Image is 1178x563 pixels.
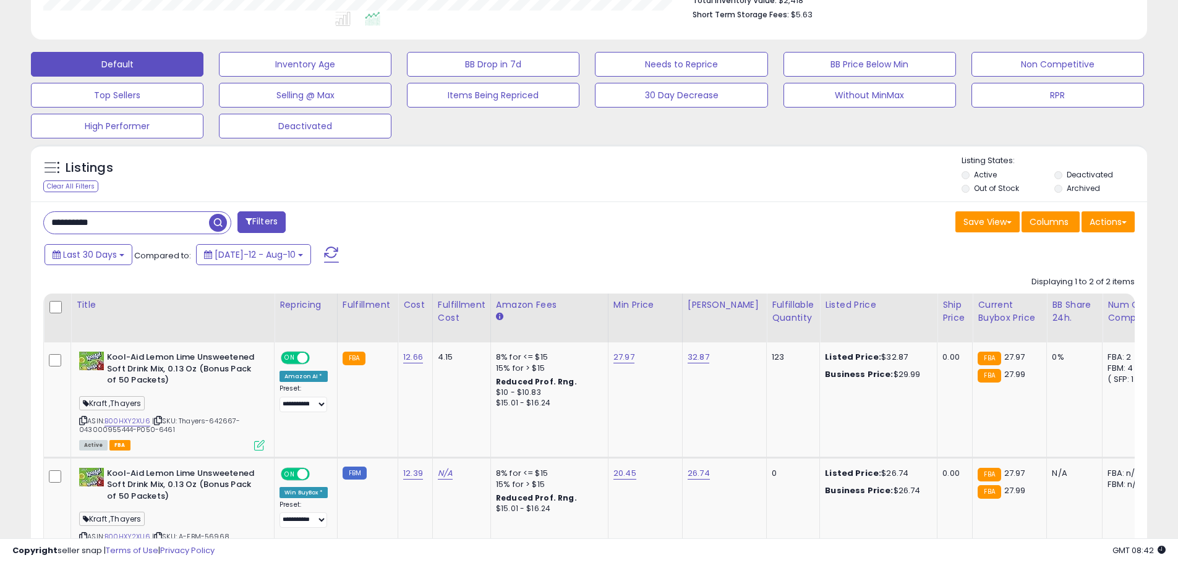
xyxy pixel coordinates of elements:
[974,169,997,180] label: Active
[971,83,1144,108] button: RPR
[825,351,881,363] b: Listed Price:
[978,352,1001,365] small: FBA
[282,468,297,479] span: ON
[343,467,367,480] small: FBM
[971,52,1144,77] button: Non Competitive
[107,352,257,389] b: Kool-Aid Lemon Lime Unsweetened Soft Drink Mix, 0.13 Oz (Bonus Pack of 50 Packets)
[942,468,963,479] div: 0.00
[31,52,203,77] button: Default
[1108,374,1148,385] div: ( SFP: 1 )
[1052,298,1097,324] div: BB Share 24h.
[962,155,1147,167] p: Listing States:
[134,250,191,261] span: Compared to:
[282,353,297,363] span: ON
[978,485,1001,499] small: FBA
[43,180,98,192] div: Clear All Filters
[1004,467,1025,479] span: 27.97
[219,52,391,77] button: Inventory Age
[79,440,108,451] span: All listings currently available for purchase on Amazon
[79,468,265,556] div: ASIN:
[942,298,967,324] div: Ship Price
[1108,298,1153,324] div: Num of Comp.
[955,211,1020,232] button: Save View
[63,248,117,261] span: Last 30 Days
[613,351,634,363] a: 27.97
[1067,183,1100,193] label: Archived
[280,298,332,311] div: Repricing
[825,467,881,479] b: Listed Price:
[688,298,761,311] div: [PERSON_NAME]
[1004,368,1026,380] span: 27.99
[196,244,311,265] button: [DATE]-12 - Aug-10
[688,351,709,363] a: 32.87
[496,298,603,311] div: Amazon Fees
[772,352,810,363] div: 123
[942,352,963,363] div: 0.00
[1108,479,1148,490] div: FBM: n/a
[106,544,158,556] a: Terms of Use
[1052,468,1093,479] div: N/A
[76,298,269,311] div: Title
[783,83,956,108] button: Without MinMax
[1004,485,1026,496] span: 27.99
[496,363,599,374] div: 15% for > $15
[772,298,814,324] div: Fulfillable Quantity
[280,371,328,382] div: Amazon AI *
[496,493,577,503] b: Reduced Prof. Rng.
[825,298,932,311] div: Listed Price
[1004,351,1025,363] span: 27.97
[688,467,710,480] a: 26.74
[496,387,599,398] div: $10 - $10.83
[974,183,1019,193] label: Out of Stock
[280,487,328,498] div: Win BuyBox *
[219,83,391,108] button: Selling @ Max
[31,83,203,108] button: Top Sellers
[825,369,928,380] div: $29.99
[496,504,599,514] div: $15.01 - $16.24
[1108,468,1148,479] div: FBA: n/a
[280,501,328,528] div: Preset:
[496,352,599,363] div: 8% for <= $15
[595,52,767,77] button: Needs to Reprice
[280,384,328,412] div: Preset:
[79,416,241,434] span: | SKU: Thayers-642667-043000955444-P050-6461
[79,512,145,526] span: Kraft ,Thayers
[105,416,150,426] a: B00HXY2XU6
[438,298,485,324] div: Fulfillment Cost
[595,83,767,108] button: 30 Day Decrease
[1108,363,1148,374] div: FBM: 4
[12,544,58,556] strong: Copyright
[783,52,956,77] button: BB Price Below Min
[308,468,328,479] span: OFF
[496,376,577,387] b: Reduced Prof. Rng.
[407,83,579,108] button: Items Being Repriced
[978,298,1041,324] div: Current Buybox Price
[79,352,104,370] img: 51jshXzQxYL._SL40_.jpg
[109,440,130,451] span: FBA
[825,468,928,479] div: $26.74
[978,369,1001,383] small: FBA
[403,351,423,363] a: 12.66
[1108,352,1148,363] div: FBA: 2
[1112,544,1166,556] span: 2025-09-10 08:42 GMT
[496,468,599,479] div: 8% for <= $15
[825,485,893,496] b: Business Price:
[79,468,104,486] img: 51jshXzQxYL._SL40_.jpg
[1067,169,1113,180] label: Deactivated
[407,52,579,77] button: BB Drop in 7d
[12,545,215,557] div: seller snap | |
[1052,352,1093,363] div: 0%
[613,467,636,480] a: 20.45
[343,298,393,311] div: Fulfillment
[496,479,599,490] div: 15% for > $15
[79,352,265,449] div: ASIN:
[66,159,113,177] h5: Listings
[791,9,813,20] span: $5.63
[693,9,789,20] b: Short Term Storage Fees:
[825,368,893,380] b: Business Price:
[343,352,365,365] small: FBA
[403,467,423,480] a: 12.39
[1082,211,1135,232] button: Actions
[438,467,453,480] a: N/A
[978,468,1001,481] small: FBA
